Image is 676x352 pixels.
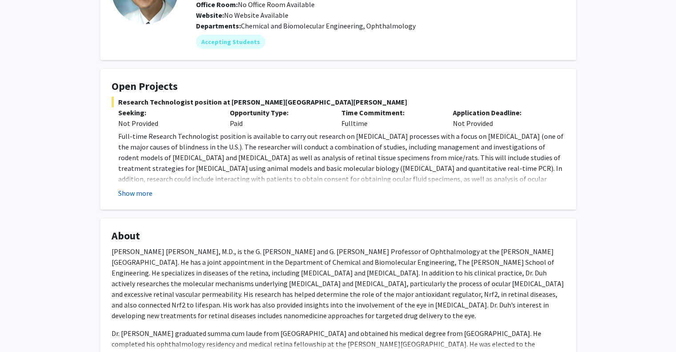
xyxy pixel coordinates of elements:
p: Time Commitment: [341,107,440,118]
div: Not Provided [118,118,216,129]
button: Show more [118,188,152,198]
h4: Open Projects [112,80,565,93]
div: Not Provided [446,107,558,129]
b: Departments: [196,21,241,30]
p: [PERSON_NAME] [PERSON_NAME], M.D., is the G. [PERSON_NAME] and G. [PERSON_NAME] Professor of Opht... [112,246,565,321]
iframe: Chat [7,312,38,345]
h4: About [112,230,565,243]
mat-chip: Accepting Students [196,35,265,49]
p: Application Deadline: [453,107,551,118]
p: Full-time Research Technologist position is available to carry out research on [MEDICAL_DATA] pro... [118,131,565,195]
p: Opportunity Type: [230,107,328,118]
span: Research Technologist position at [PERSON_NAME][GEOGRAPHIC_DATA][PERSON_NAME] [112,97,565,107]
div: Fulltime [335,107,446,129]
div: Paid [223,107,335,129]
p: Seeking: [118,107,216,118]
span: Chemical and Biomolecular Engineering, Ophthalmology [241,21,416,30]
b: Website: [196,11,224,20]
span: No Website Available [196,11,288,20]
